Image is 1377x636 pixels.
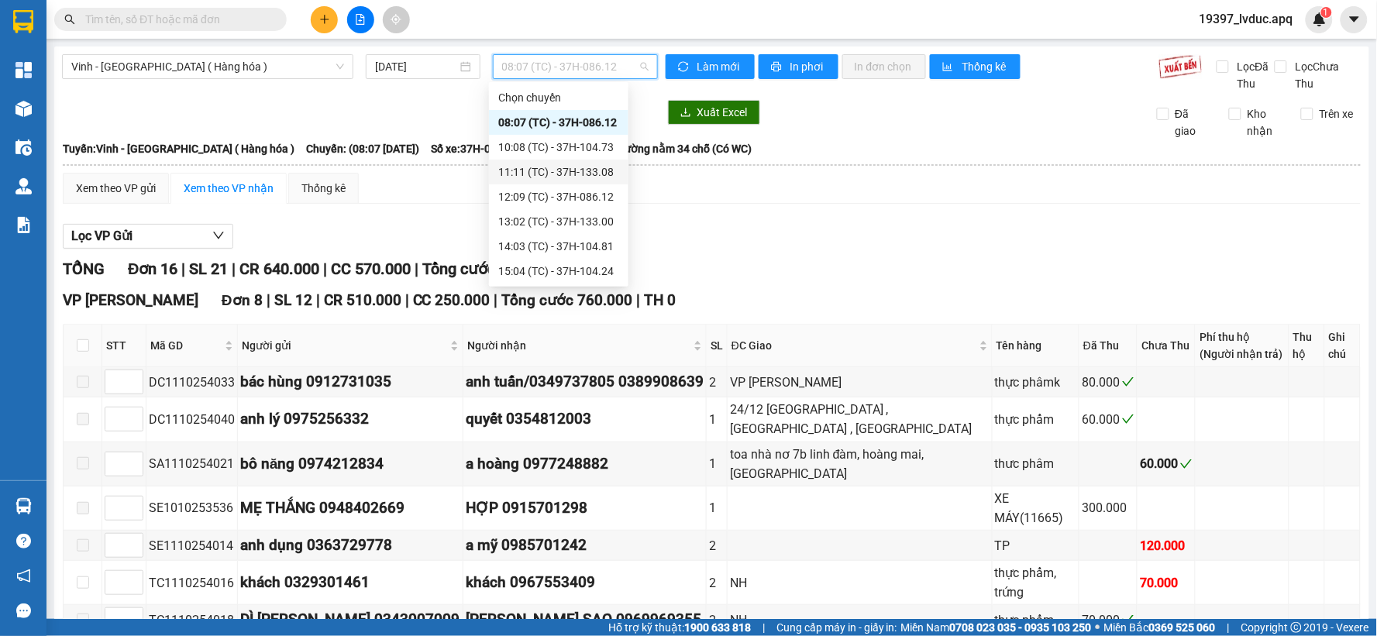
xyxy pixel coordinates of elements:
[1169,105,1217,139] span: Đã giao
[319,14,330,25] span: plus
[32,86,108,98] strong: TĐ chuyển phát:
[1140,454,1193,473] div: 60.000
[301,180,346,197] div: Thống kê
[995,489,1076,528] div: XE MÁY(11665)
[1325,325,1361,367] th: Ghi chú
[678,61,691,74] span: sync
[995,373,1076,392] div: thực phâmk
[240,497,460,520] div: MẸ THẮNG 0948402669
[232,260,236,278] span: |
[901,619,1092,636] span: Miền Nam
[608,619,751,636] span: Hỗ trợ kỹ thuật:
[709,410,725,429] div: 1
[383,6,410,33] button: aim
[146,442,238,486] td: SA1110254021
[1158,54,1203,79] img: 9k=
[498,139,619,156] div: 10:08 (TC) - 37H-104.73
[498,188,619,205] div: 12:09 (TC) - 37H-086.12
[316,291,320,309] span: |
[149,498,235,517] div: SE1010253536
[149,610,235,630] div: TC1110254018
[1187,9,1306,29] span: 19397_lvduc.apq
[102,325,146,367] th: STT
[391,14,401,25] span: aim
[63,224,233,249] button: Lọc VP Gửi
[950,621,1092,634] strong: 0708 023 035 - 0935 103 250
[684,621,751,634] strong: 1900 633 818
[48,50,126,83] strong: PHIẾU GỬI HÀNG
[1348,12,1362,26] span: caret-down
[666,54,755,79] button: syncLàm mới
[149,410,235,429] div: DC1110254040
[146,561,238,605] td: TC1110254016
[347,6,374,33] button: file-add
[240,407,460,431] div: anh lý 0975256332
[709,498,725,517] div: 1
[1321,7,1332,18] sup: 1
[466,370,704,394] div: anh tuấn/0349737805 0389908639
[498,163,619,180] div: 11:11 (TC) - 37H-133.08
[66,98,137,122] strong: TĐ đặt vé: 1900 545 555
[498,89,619,106] div: Chọn chuyến
[331,260,411,278] span: CC 570.000
[85,11,268,28] input: Tìm tên, số ĐT hoặc mã đơn
[771,61,784,74] span: printer
[995,454,1076,473] div: thưc phâm
[274,291,312,309] span: SL 12
[355,14,366,25] span: file-add
[311,6,338,33] button: plus
[763,619,765,636] span: |
[36,86,142,110] strong: 1900 57 57 57 -
[212,229,225,242] span: down
[466,534,704,557] div: a mỹ 0985701242
[709,536,725,555] div: 2
[1082,410,1134,429] div: 60.000
[63,260,105,278] span: TỔNG
[730,610,990,630] div: NH
[645,291,676,309] span: TH 0
[680,107,691,119] span: download
[146,531,238,561] td: SE1110254014
[730,400,990,438] div: 24/12 [GEOGRAPHIC_DATA] , [GEOGRAPHIC_DATA] , [GEOGRAPHIC_DATA]
[16,569,31,583] span: notification
[995,610,1076,630] div: thực phẩm
[1122,614,1134,626] span: check
[128,260,177,278] span: Đơn 16
[494,291,498,309] span: |
[668,100,760,125] button: downloadXuất Excel
[147,68,239,84] span: NN1110254592
[1082,610,1134,630] div: 70.000
[16,603,31,618] span: message
[240,534,460,557] div: anh dụng 0363729778
[1313,12,1327,26] img: icon-new-feature
[466,497,704,520] div: HỢP 0915701298
[405,291,409,309] span: |
[730,573,990,593] div: NH
[149,536,235,555] div: SE1110254014
[1140,536,1193,555] div: 120.000
[1324,7,1329,18] span: 1
[76,180,156,197] div: Xem theo VP gửi
[323,260,327,278] span: |
[498,263,619,280] div: 15:04 (TC) - 37H-104.24
[15,217,32,233] img: solution-icon
[181,260,185,278] span: |
[324,291,401,309] span: CR 510.000
[1122,376,1134,388] span: check
[993,325,1079,367] th: Tên hàng
[466,608,704,631] div: [PERSON_NAME] SAO 0969969355
[146,486,238,531] td: SE1010253536
[306,140,419,157] span: Chuyến: (08:07 [DATE])
[502,291,633,309] span: Tổng cước 760.000
[15,101,32,117] img: warehouse-icon
[415,260,418,278] span: |
[1289,58,1362,92] span: Lọc Chưa Thu
[1241,105,1289,139] span: Kho nhận
[697,104,748,121] span: Xuất Excel
[1122,413,1134,425] span: check
[1082,498,1134,517] div: 300.000
[15,498,32,514] img: warehouse-icon
[150,337,222,354] span: Mã GD
[64,14,75,25] span: search
[1149,621,1216,634] strong: 0369 525 060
